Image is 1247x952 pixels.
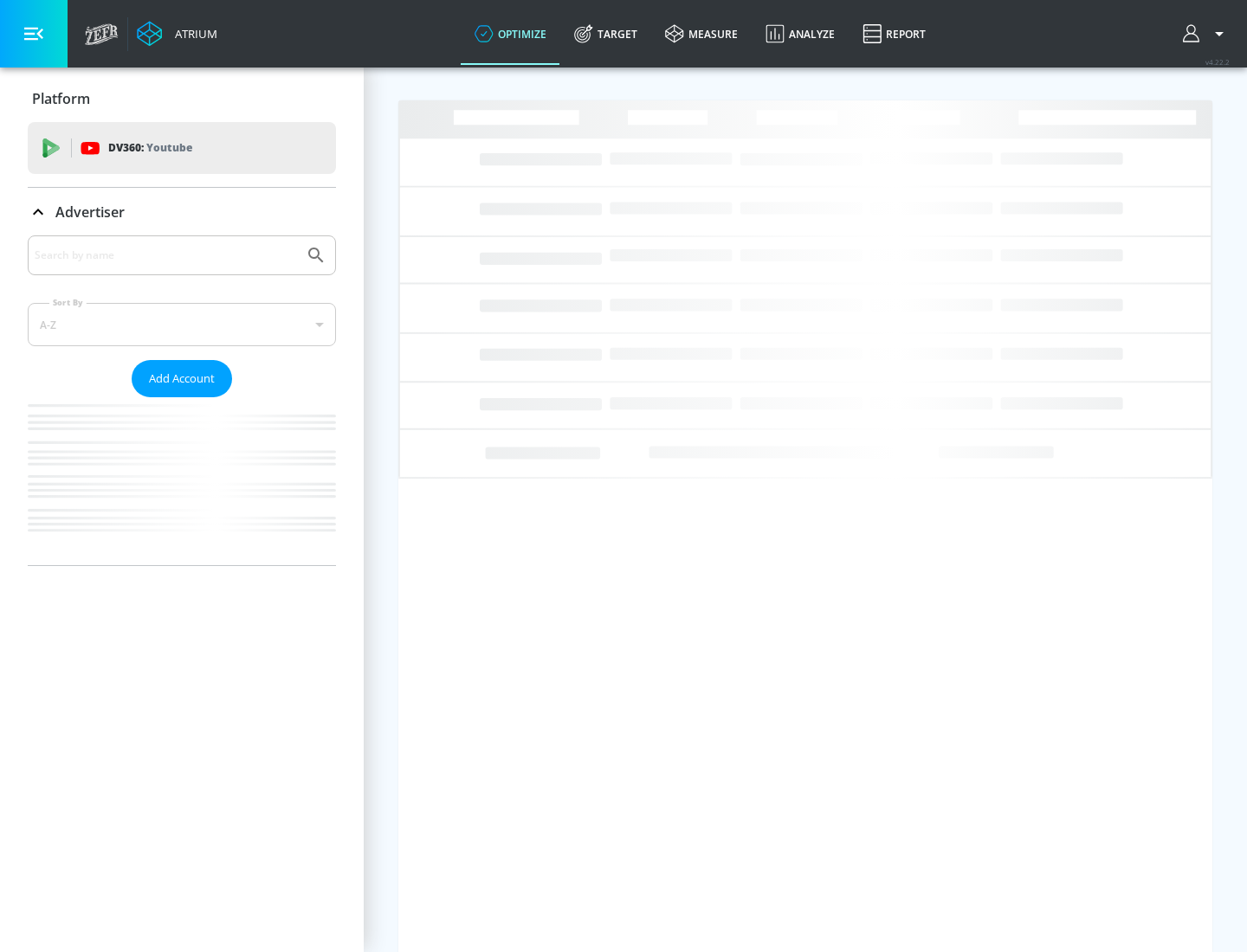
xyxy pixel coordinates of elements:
p: Platform [32,89,90,108]
input: Search by name [35,244,297,267]
div: Advertiser [28,235,336,565]
button: Add Account [132,360,232,397]
div: A-Z [28,303,336,346]
a: Report [849,3,940,65]
a: Target [560,3,651,65]
div: Platform [28,74,336,123]
p: Advertiser [55,203,125,222]
p: Youtube [146,138,192,157]
a: Atrium [137,21,217,47]
a: optimize [461,3,560,65]
p: DV360: [108,138,192,158]
div: DV360: Youtube [28,122,336,174]
span: Add Account [149,369,215,389]
a: measure [651,3,752,65]
span: v 4.22.2 [1205,57,1230,67]
label: Sort By [49,297,87,308]
nav: list of Advertiser [28,397,336,565]
div: Advertiser [28,188,336,236]
div: Atrium [168,26,217,42]
a: Analyze [752,3,849,65]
